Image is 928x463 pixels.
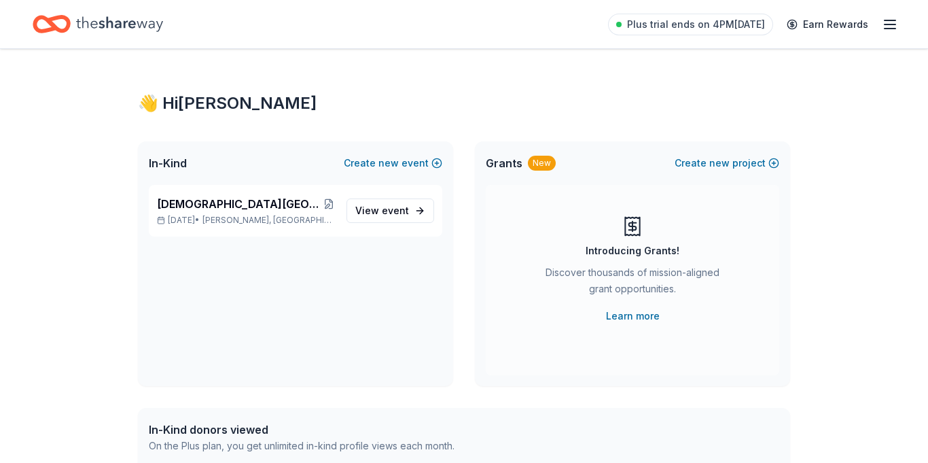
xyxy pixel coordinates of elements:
button: Createnewproject [675,155,779,171]
a: Learn more [606,308,660,324]
div: On the Plus plan, you get unlimited in-kind profile views each month. [149,438,454,454]
div: Introducing Grants! [586,243,679,259]
span: event [382,205,409,216]
a: View event [346,199,434,223]
span: View [355,203,409,219]
a: Plus trial ends on 4PM[DATE] [608,14,773,35]
a: Earn Rewards [779,12,876,37]
span: new [709,155,730,171]
div: Discover thousands of mission-aligned grant opportunities. [540,264,725,303]
span: Grants [486,155,522,171]
span: Plus trial ends on 4PM[DATE] [627,16,765,33]
p: [DATE] • [157,215,336,226]
a: Home [33,8,163,40]
div: In-Kind donors viewed [149,422,454,438]
div: New [528,156,556,171]
span: new [378,155,399,171]
span: [DEMOGRAPHIC_DATA][GEOGRAPHIC_DATA] Annual Joy Night [157,196,322,212]
span: [PERSON_NAME], [GEOGRAPHIC_DATA] [202,215,336,226]
button: Createnewevent [344,155,442,171]
div: 👋 Hi [PERSON_NAME] [138,92,790,114]
span: In-Kind [149,155,187,171]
